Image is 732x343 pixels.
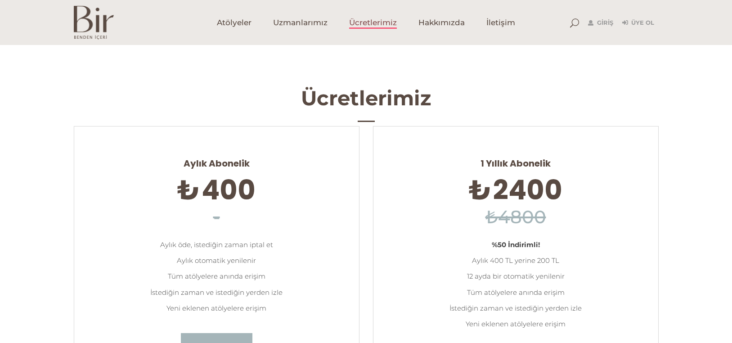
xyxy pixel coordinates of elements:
[492,240,540,249] strong: %50 İndirimli!
[88,300,346,316] li: Yeni eklenen atölyelere erişim
[588,18,613,28] a: Giriş
[217,18,251,28] span: Atölyeler
[486,18,515,28] span: İletişim
[387,284,645,300] li: Tüm atölyelere anında erişim
[387,268,645,284] li: 12 ayda bir otomatik yenilenir
[88,150,346,169] span: Aylık Abonelik
[622,18,654,28] a: Üye Ol
[349,18,397,28] span: Ücretlerimiz
[387,253,645,268] li: Aylık 400 TL yerine 200 TL
[177,171,200,209] span: ₺
[469,171,491,209] span: ₺
[387,204,645,230] h6: ₺4800
[88,268,346,284] li: Tüm atölyelere anında erişim
[202,171,256,209] span: 400
[273,18,328,28] span: Uzmanlarımız
[493,171,562,209] span: 2400
[387,300,645,316] li: İstediğin zaman ve istediğin yerden izle
[88,204,346,230] h6: -
[88,237,346,253] li: Aylık öde, istediğin zaman iptal et
[418,18,465,28] span: Hakkımızda
[387,150,645,169] span: 1 Yıllık Abonelik
[88,284,346,300] li: İstediğin zaman ve istediğin yerden izle
[88,253,346,268] li: Aylık otomatik yenilenir
[387,316,645,332] li: Yeni eklenen atölyelere erişim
